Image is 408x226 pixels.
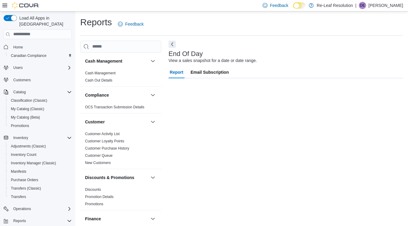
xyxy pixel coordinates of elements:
a: My Catalog (Beta) [8,114,43,121]
a: Inventory Manager (Classic) [8,159,59,167]
button: Finance [85,216,148,222]
span: Customer Queue [85,153,112,158]
span: Users [13,65,23,70]
span: OCS Transaction Submission Details [85,105,144,110]
button: Inventory [1,134,74,142]
button: Transfers [6,193,74,201]
button: Adjustments (Classic) [6,142,74,150]
a: Promotions [85,202,103,206]
span: Catalog [11,88,72,96]
span: Transfers [8,193,72,200]
span: Purchase Orders [8,176,72,184]
span: Users [11,64,72,71]
h3: Compliance [85,92,109,98]
button: Inventory Count [6,150,74,159]
span: Classification (Classic) [11,98,47,103]
button: Operations [1,205,74,213]
button: Users [11,64,25,71]
span: My Catalog (Beta) [11,115,40,120]
span: Report [170,66,183,78]
button: My Catalog (Classic) [6,105,74,113]
a: Home [11,44,25,51]
span: Transfers [11,194,26,199]
span: Reports [11,217,72,224]
button: Customer [85,119,148,125]
span: Inventory Manager (Classic) [8,159,72,167]
span: My Catalog (Classic) [8,105,72,113]
a: My Catalog (Classic) [8,105,47,113]
button: My Catalog (Beta) [6,113,74,122]
span: Customers [11,76,72,84]
span: Feedback [270,2,288,8]
span: Cash Management [85,71,115,76]
a: OCS Transaction Submission Details [85,105,144,109]
span: Inventory Count [11,152,36,157]
a: Transfers (Classic) [8,185,43,192]
a: Customers [11,76,33,84]
button: Classification (Classic) [6,96,74,105]
a: Adjustments (Classic) [8,143,48,150]
div: Cash Management [80,70,161,86]
span: Operations [13,206,31,211]
span: Transfers (Classic) [11,186,41,191]
span: Inventory [13,135,28,140]
button: Promotions [6,122,74,130]
span: DE [360,2,365,9]
button: Cash Management [149,57,157,65]
span: Feedback [125,21,144,27]
span: Manifests [11,169,26,174]
div: Discounts & Promotions [80,186,161,210]
p: Re-Leaf Resolution [317,2,353,9]
button: Discounts & Promotions [85,175,148,181]
button: Home [1,43,74,51]
span: Transfers (Classic) [8,185,72,192]
span: Customer Activity List [85,132,120,136]
span: My Catalog (Classic) [11,107,44,111]
span: My Catalog (Beta) [8,114,72,121]
button: Catalog [1,88,74,96]
span: Adjustments (Classic) [11,144,46,149]
span: Discounts [85,187,101,192]
h3: Discounts & Promotions [85,175,134,181]
button: Cash Management [85,58,148,64]
button: Compliance [149,91,157,99]
button: Catalog [11,88,28,96]
button: Purchase Orders [6,176,74,184]
span: Customer Loyalty Points [85,139,124,144]
span: Inventory [11,134,72,141]
span: Home [13,45,23,50]
span: Customers [13,78,31,82]
button: Finance [149,215,157,222]
button: Compliance [85,92,148,98]
h3: Finance [85,216,101,222]
button: Reports [11,217,28,224]
a: Transfers [8,193,28,200]
span: Cash Out Details [85,78,112,83]
span: Inventory Count [8,151,72,158]
a: Customer Activity List [85,132,120,136]
button: Customers [1,76,74,84]
input: Dark Mode [293,2,306,9]
h1: Reports [80,16,112,28]
button: Customer [149,118,157,125]
a: Cash Management [85,71,115,75]
h3: Customer [85,119,105,125]
a: Promotion Details [85,195,114,199]
div: View a sales snapshot for a date or date range. [169,57,257,64]
a: Canadian Compliance [8,52,49,59]
span: Email Subscription [191,66,229,78]
span: Catalog [13,90,26,94]
span: Manifests [8,168,72,175]
span: Reports [13,218,26,223]
a: Customer Purchase History [85,146,129,150]
span: Operations [11,205,72,212]
a: Purchase Orders [8,176,41,184]
button: Transfers (Classic) [6,184,74,193]
span: Promotions [8,122,72,129]
button: Users [1,63,74,72]
span: Canadian Compliance [8,52,72,59]
button: Discounts & Promotions [149,174,157,181]
span: Classification (Classic) [8,97,72,104]
a: New Customers [85,161,111,165]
